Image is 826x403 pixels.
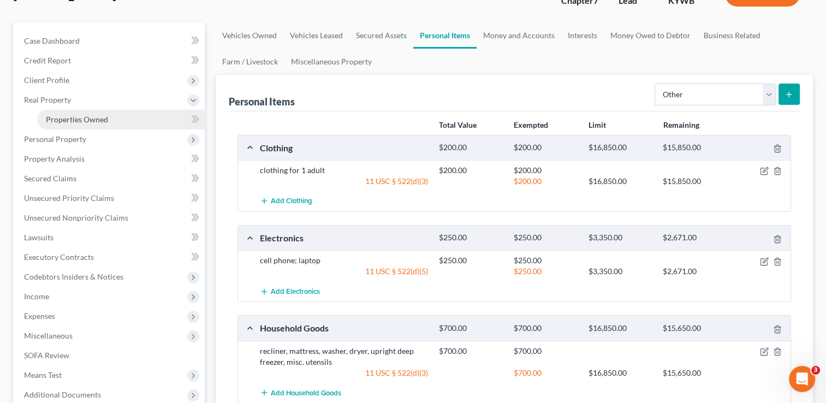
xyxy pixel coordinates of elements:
[46,115,108,124] span: Properties Owned
[254,232,433,244] div: Electronics
[271,388,341,397] span: Add Household Goods
[15,149,205,169] a: Property Analysis
[24,351,69,360] span: SOFA Review
[508,143,583,153] div: $200.00
[583,266,657,277] div: $3,350.00
[15,247,205,267] a: Executory Contracts
[24,174,76,183] span: Secured Claims
[24,331,73,340] span: Miscellaneous
[229,95,295,108] div: Personal Items
[260,191,312,211] button: Add Clothing
[508,266,583,277] div: $250.00
[657,368,732,378] div: $15,650.00
[24,292,49,301] span: Income
[433,346,508,357] div: $700.00
[254,368,433,378] div: 11 USC § 522(d)(3)
[254,165,433,176] div: clothing for 1 adult
[254,266,433,277] div: 11 USC § 522(d)(5)
[477,22,561,49] a: Money and Accounts
[15,169,205,188] a: Secured Claims
[24,193,114,203] span: Unsecured Priority Claims
[433,143,508,153] div: $200.00
[583,143,657,153] div: $16,850.00
[433,165,508,176] div: $200.00
[260,281,320,301] button: Add Electronics
[589,120,606,129] strong: Limit
[24,95,71,104] span: Real Property
[604,22,697,49] a: Money Owed to Debtor
[508,368,583,378] div: $700.00
[24,370,62,380] span: Means Test
[561,22,604,49] a: Interests
[24,56,71,65] span: Credit Report
[15,346,205,365] a: SOFA Review
[657,323,732,334] div: $15,650.00
[789,366,815,392] iframe: Intercom live chat
[657,176,732,187] div: $15,850.00
[254,346,433,368] div: recliner, mattress, washer, dryer, upright deep freezer, misc. utensils
[663,120,699,129] strong: Remaining
[15,188,205,208] a: Unsecured Priority Claims
[508,165,583,176] div: $200.00
[24,233,54,242] span: Lawsuits
[24,154,85,163] span: Property Analysis
[254,142,433,153] div: Clothing
[254,176,433,187] div: 11 USC § 522(d)(3)
[24,390,101,399] span: Additional Documents
[508,233,583,243] div: $250.00
[583,176,657,187] div: $16,850.00
[508,323,583,334] div: $700.00
[216,22,283,49] a: Vehicles Owned
[433,323,508,334] div: $700.00
[583,233,657,243] div: $3,350.00
[508,255,583,266] div: $250.00
[24,134,86,144] span: Personal Property
[284,49,378,75] a: Miscellaneous Property
[15,51,205,70] a: Credit Report
[583,323,657,334] div: $16,850.00
[508,346,583,357] div: $700.00
[15,31,205,51] a: Case Dashboard
[508,176,583,187] div: $200.00
[15,208,205,228] a: Unsecured Nonpriority Claims
[24,272,123,281] span: Codebtors Insiders & Notices
[433,255,508,266] div: $250.00
[271,287,320,296] span: Add Electronics
[439,120,477,129] strong: Total Value
[254,255,433,266] div: cell phone; laptop
[37,110,205,129] a: Properties Owned
[24,36,80,45] span: Case Dashboard
[24,75,69,85] span: Client Profile
[811,366,820,375] span: 3
[24,213,128,222] span: Unsecured Nonpriority Claims
[254,322,433,334] div: Household Goods
[514,120,548,129] strong: Exempted
[349,22,413,49] a: Secured Assets
[271,197,312,206] span: Add Clothing
[657,266,732,277] div: $2,671.00
[433,233,508,243] div: $250.00
[657,233,732,243] div: $2,671.00
[24,311,55,321] span: Expenses
[24,252,94,262] span: Executory Contracts
[697,22,767,49] a: Business Related
[583,368,657,378] div: $16,850.00
[657,143,732,153] div: $15,850.00
[413,22,477,49] a: Personal Items
[260,383,341,403] button: Add Household Goods
[216,49,284,75] a: Farm / Livestock
[15,228,205,247] a: Lawsuits
[283,22,349,49] a: Vehicles Leased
